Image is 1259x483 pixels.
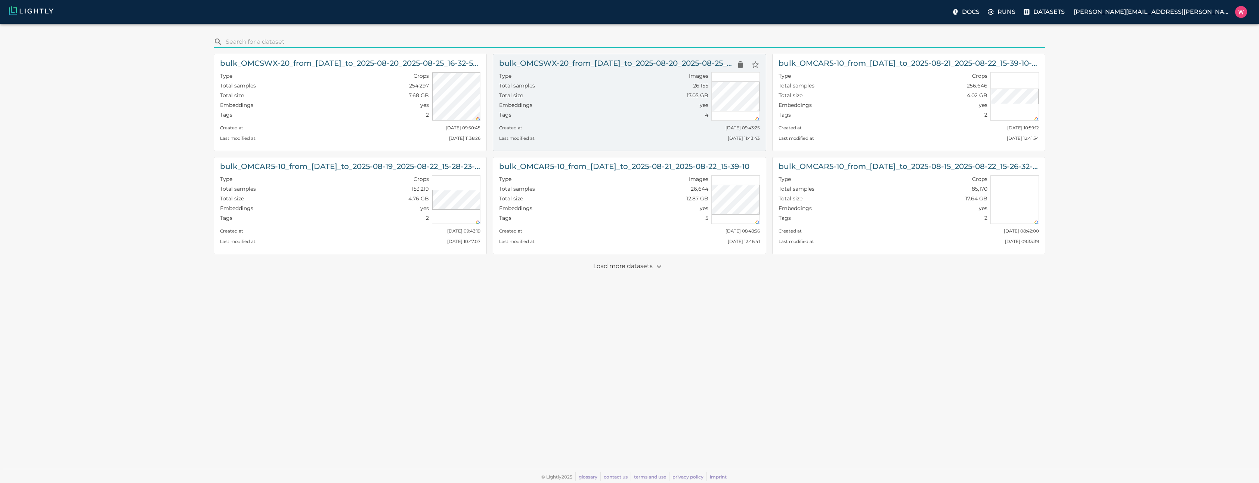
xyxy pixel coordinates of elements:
p: 12.87 GB [686,195,708,202]
p: 2 [984,214,987,222]
span: © Lightly 2025 [541,474,572,480]
p: 254,297 [409,82,429,89]
p: Embeddings [499,204,532,212]
small: [DATE] 09:50:45 [446,125,480,130]
small: [DATE] 09:43:19 [447,228,480,234]
a: bulk_OMCAR5-10_from_[DATE]_to_2025-08-21_2025-08-22_15-39-10-crops-bounding_boxTypeCropsTotal sam... [772,54,1045,151]
button: Delete dataset [733,57,748,72]
p: yes [700,204,708,212]
p: Load more datasets [593,260,665,273]
h6: bulk_OMCSWX-20_from_2025-08-20_to_2025-08-20_2025-08-25_16-32-53-crops-bounding_box [220,57,480,69]
p: Embeddings [779,204,812,212]
p: Embeddings [220,101,253,109]
small: Last modified at [779,136,814,141]
h6: bulk_OMCSWX-20_from_2025-08-20_to_2025-08-20_2025-08-25_16-32-53 [499,57,733,69]
a: privacy policy [672,474,703,480]
p: 17.64 GB [965,195,987,202]
p: 85,170 [972,185,987,193]
small: [DATE] 09:33:39 [1005,239,1039,244]
p: 5 [705,214,708,222]
p: 2 [984,111,987,119]
p: 2 [426,111,429,119]
p: Total samples [499,82,535,89]
p: 256,646 [967,82,987,89]
label: [PERSON_NAME][EMAIL_ADDRESS][PERSON_NAME]William Maio [1071,4,1250,20]
a: bulk_OMCAR5-10_from_[DATE]_to_2025-08-19_2025-08-22_15-28-23-crops-bounding_boxTypeCropsTotal sam... [214,157,487,254]
p: Total size [220,195,244,202]
p: Total size [779,195,802,202]
small: [DATE] 12:41:54 [1007,136,1039,141]
p: 26,644 [691,185,708,193]
a: contact us [604,474,628,480]
h6: bulk_OMCAR5-10_from_2025-08-20_to_2025-08-21_2025-08-22_15-39-10-crops-bounding_box [779,57,1039,69]
small: Created at [779,228,802,234]
p: 17.05 GB [687,92,708,99]
p: Tags [779,111,791,119]
p: Images [689,175,708,183]
p: Total samples [779,82,814,89]
label: Datasets [1021,5,1068,19]
a: bulk_OMCAR5-10_from_[DATE]_to_2025-08-21_2025-08-22_15-39-10TypeImagesTotal samples26,644Total si... [493,157,766,254]
small: Last modified at [220,239,256,244]
p: Tags [220,214,232,222]
p: Images [689,72,708,80]
small: Created at [779,125,802,130]
p: Crops [414,175,429,183]
small: Created at [499,125,522,130]
small: Last modified at [499,239,535,244]
p: 4.02 GB [967,92,987,99]
p: Crops [414,72,429,80]
p: Crops [972,175,987,183]
p: Docs [962,7,980,16]
a: bulk_OMCAR5-10_from_[DATE]_to_2025-08-15_2025-08-22_15-26-32-crops-bounding_boxTypeCropsTotal sam... [772,157,1045,254]
a: bulk_OMCSWX-20_from_[DATE]_to_2025-08-20_2025-08-25_16-32-53-crops-bounding_boxTypeCropsTotal sam... [214,54,487,151]
p: Total size [499,92,523,99]
p: Runs [997,7,1015,16]
p: Datasets [1033,7,1065,16]
label: Runs [986,5,1018,19]
p: [PERSON_NAME][EMAIL_ADDRESS][PERSON_NAME] [1074,7,1232,16]
p: yes [420,101,429,109]
p: 7.68 GB [409,92,429,99]
p: Total samples [499,185,535,193]
small: Last modified at [499,136,535,141]
p: Total size [779,92,802,99]
small: [DATE] 10:47:07 [447,239,480,244]
small: Created at [499,228,522,234]
p: Type [220,175,232,183]
p: Total size [499,195,523,202]
h6: bulk_OMCAR5-10_from_2025-08-19_to_2025-08-19_2025-08-22_15-28-23-crops-bounding_box [220,160,480,172]
h6: bulk_OMCAR5-10_from_2025-08-15_to_2025-08-15_2025-08-22_15-26-32-crops-bounding_box [779,160,1039,172]
p: Embeddings [499,101,532,109]
p: Type [220,72,232,80]
small: [DATE] 08:48:56 [726,228,760,234]
small: [DATE] 11:38:26 [449,136,480,141]
p: Tags [499,214,511,222]
a: Docs [950,5,983,19]
p: yes [979,101,987,109]
p: Type [779,175,791,183]
p: Tags [499,111,511,119]
p: 4 [705,111,708,119]
small: Created at [220,125,243,130]
img: William Maio [1235,6,1247,18]
a: glossary [579,474,597,480]
a: terms and use [634,474,666,480]
p: Type [499,175,511,183]
p: Embeddings [220,204,253,212]
p: Type [779,72,791,80]
p: yes [420,204,429,212]
small: Last modified at [220,136,256,141]
small: [DATE] 11:43:43 [728,136,760,141]
p: yes [979,204,987,212]
a: imprint [710,474,727,480]
p: Embeddings [779,101,812,109]
img: Lightly [9,6,53,15]
small: [DATE] 10:59:12 [1007,125,1039,130]
p: Total size [220,92,244,99]
p: Type [499,72,511,80]
p: Total samples [220,82,256,89]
